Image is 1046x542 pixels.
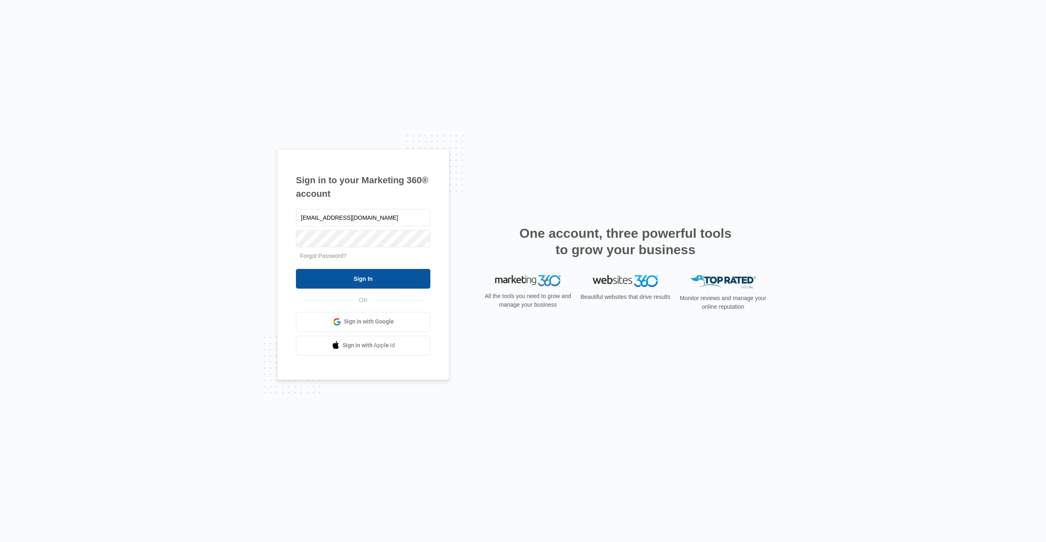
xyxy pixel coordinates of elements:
span: Sign in with Google [344,317,394,326]
p: All the tools you need to grow and manage your business [482,292,574,309]
h2: One account, three powerful tools to grow your business [517,225,734,258]
span: OR [353,296,373,305]
a: Forgot Password? [300,253,347,259]
img: Marketing 360 [495,275,561,287]
input: Sign In [296,269,430,289]
img: Websites 360 [593,275,658,287]
span: Sign in with Apple Id [343,341,395,350]
p: Monitor reviews and manage your online reputation [677,294,769,311]
h1: Sign in to your Marketing 360® account [296,173,430,200]
img: Top Rated Local [690,275,756,289]
input: Email [296,209,430,226]
p: Beautiful websites that drive results [580,293,671,301]
a: Sign in with Google [296,312,430,332]
a: Sign in with Apple Id [296,336,430,355]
